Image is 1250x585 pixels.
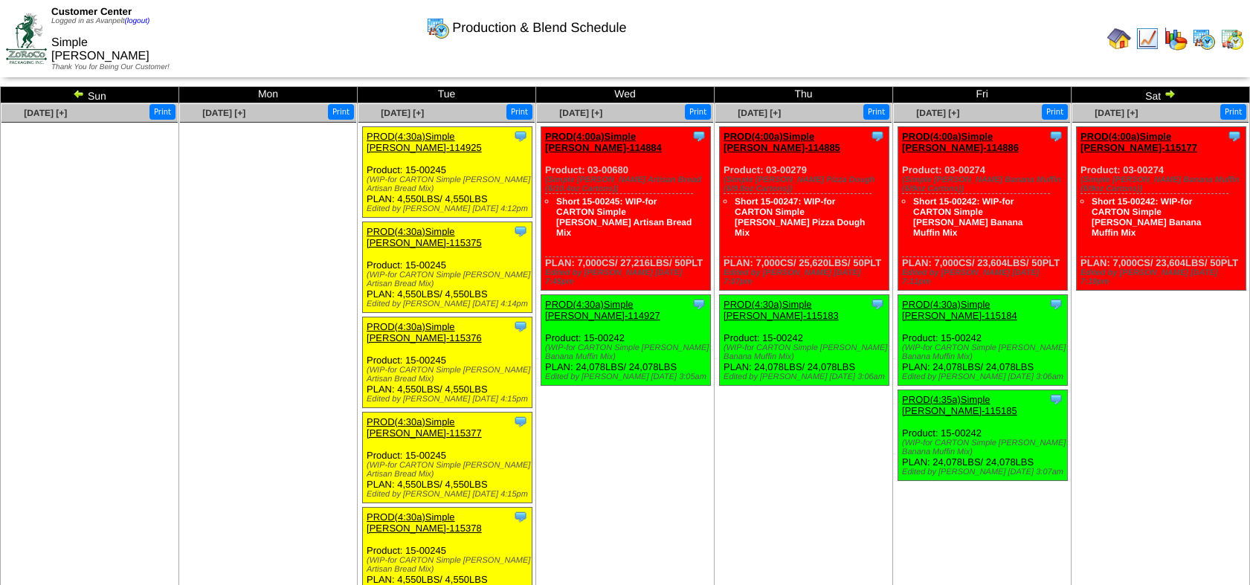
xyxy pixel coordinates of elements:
[545,175,710,193] div: (Simple [PERSON_NAME] Artisan Bread (6/10.4oz Cartons))
[1092,196,1201,238] a: Short 15-00242: WIP-for CARTON Simple [PERSON_NAME] Banana Muffin Mix
[367,511,482,534] a: PROD(4:30a)Simple [PERSON_NAME]-115378
[898,127,1068,291] div: Product: 03-00274 PLAN: 7,000CS / 23,604LBS / 50PLT
[1164,27,1188,51] img: graph.gif
[1164,88,1176,100] img: arrowright.gif
[898,390,1068,481] div: Product: 15-00242 PLAN: 24,078LBS / 24,078LBS
[363,222,532,313] div: Product: 15-00245 PLAN: 4,550LBS / 4,550LBS
[426,16,450,39] img: calendarprod.gif
[720,127,889,291] div: Product: 03-00279 PLAN: 7,000CS / 25,620LBS / 50PLT
[1072,87,1250,103] td: Sat
[863,104,889,120] button: Print
[367,366,532,384] div: (WIP-for CARTON Simple [PERSON_NAME] Artisan Bread Mix)
[1048,129,1063,143] img: Tooltip
[363,413,532,503] div: Product: 15-00245 PLAN: 4,550LBS / 4,550LBS
[1048,297,1063,311] img: Tooltip
[913,196,1022,238] a: Short 15-00242: WIP-for CARTON Simple [PERSON_NAME] Banana Muffin Mix
[1080,175,1246,193] div: (Simple [PERSON_NAME] Banana Muffin (6/9oz Cartons))
[902,131,1019,153] a: PROD(4:00a)Simple [PERSON_NAME]-114886
[1107,27,1131,51] img: home.gif
[179,87,358,103] td: Mon
[367,416,482,439] a: PROD(4:30a)Simple [PERSON_NAME]-115377
[898,295,1068,386] div: Product: 15-00242 PLAN: 24,078LBS / 24,078LBS
[720,295,889,386] div: Product: 15-00242 PLAN: 24,078LBS / 24,078LBS
[1048,392,1063,407] img: Tooltip
[545,299,660,321] a: PROD(4:30a)Simple [PERSON_NAME]-114927
[202,108,245,118] a: [DATE] [+]
[513,414,528,429] img: Tooltip
[902,468,1067,476] div: Edited by [PERSON_NAME] [DATE] 3:07am
[916,108,959,118] a: [DATE] [+]
[545,268,710,286] div: Edited by [PERSON_NAME] [DATE] 7:45pm
[124,17,149,25] a: (logout)
[367,226,482,248] a: PROD(4:30a)Simple [PERSON_NAME]-115375
[1135,27,1159,51] img: line_graph.gif
[559,108,602,118] span: [DATE] [+]
[51,6,132,17] span: Customer Center
[1192,27,1216,51] img: calendarprod.gif
[1080,131,1197,153] a: PROD(4:00a)Simple [PERSON_NAME]-115177
[513,224,528,239] img: Tooltip
[715,87,893,103] td: Thu
[902,394,1017,416] a: PROD(4:35a)Simple [PERSON_NAME]-115185
[1095,108,1138,118] a: [DATE] [+]
[541,295,711,386] div: Product: 15-00242 PLAN: 24,078LBS / 24,078LBS
[724,268,889,286] div: Edited by [PERSON_NAME] [DATE] 7:07pm
[367,556,532,574] div: (WIP-for CARTON Simple [PERSON_NAME] Artisan Bread Mix)
[902,372,1067,381] div: Edited by [PERSON_NAME] [DATE] 3:06am
[73,88,85,100] img: arrowleft.gif
[452,20,626,36] span: Production & Blend Schedule
[513,129,528,143] img: Tooltip
[870,129,885,143] img: Tooltip
[1227,129,1242,143] img: Tooltip
[556,196,692,238] a: Short 15-00245: WIP-for CARTON Simple [PERSON_NAME] Artisan Bread Mix
[735,196,865,238] a: Short 15-00247: WIP-for CARTON Simple [PERSON_NAME] Pizza Dough Mix
[870,297,885,311] img: Tooltip
[1080,268,1246,286] div: Edited by [PERSON_NAME] [DATE] 7:19pm
[1077,127,1246,291] div: Product: 03-00274 PLAN: 7,000CS / 23,604LBS / 50PLT
[381,108,424,118] a: [DATE] [+]
[545,372,710,381] div: Edited by [PERSON_NAME] [DATE] 3:05am
[367,395,532,404] div: Edited by [PERSON_NAME] [DATE] 4:15pm
[893,87,1072,103] td: Fri
[902,268,1067,286] div: Edited by [PERSON_NAME] [DATE] 7:11pm
[1220,27,1244,51] img: calendarinout.gif
[51,17,149,25] span: Logged in as Avanpelt
[738,108,781,118] span: [DATE] [+]
[367,131,482,153] a: PROD(4:30a)Simple [PERSON_NAME]-114925
[1,87,179,103] td: Sun
[545,343,710,361] div: (WIP-for CARTON Simple [PERSON_NAME] Banana Muffin Mix)
[149,104,175,120] button: Print
[24,108,67,118] a: [DATE] [+]
[367,490,532,499] div: Edited by [PERSON_NAME] [DATE] 4:15pm
[367,461,532,479] div: (WIP-for CARTON Simple [PERSON_NAME] Artisan Bread Mix)
[6,13,47,63] img: ZoRoCo_Logo(Green%26Foil)%20jpg.webp
[358,87,536,103] td: Tue
[367,204,532,213] div: Edited by [PERSON_NAME] [DATE] 4:12pm
[724,343,889,361] div: (WIP-for CARTON Simple [PERSON_NAME] Banana Muffin Mix)
[545,131,662,153] a: PROD(4:00a)Simple [PERSON_NAME]-114884
[513,319,528,334] img: Tooltip
[902,343,1067,361] div: (WIP-for CARTON Simple [PERSON_NAME] Banana Muffin Mix)
[363,317,532,408] div: Product: 15-00245 PLAN: 4,550LBS / 4,550LBS
[724,131,840,153] a: PROD(4:00a)Simple [PERSON_NAME]-114885
[367,321,482,343] a: PROD(4:30a)Simple [PERSON_NAME]-115376
[724,299,839,321] a: PROD(4:30a)Simple [PERSON_NAME]-115183
[328,104,354,120] button: Print
[367,300,532,308] div: Edited by [PERSON_NAME] [DATE] 4:14pm
[685,104,711,120] button: Print
[51,36,149,62] span: Simple [PERSON_NAME]
[51,63,170,71] span: Thank You for Being Our Customer!
[902,175,1067,193] div: (Simple [PERSON_NAME] Banana Muffin (6/9oz Cartons))
[692,129,706,143] img: Tooltip
[692,297,706,311] img: Tooltip
[1220,104,1246,120] button: Print
[724,175,889,193] div: (Simple [PERSON_NAME] Pizza Dough (6/9.8oz Cartons))
[1042,104,1068,120] button: Print
[902,299,1017,321] a: PROD(4:30a)Simple [PERSON_NAME]-115184
[367,175,532,193] div: (WIP-for CARTON Simple [PERSON_NAME] Artisan Bread Mix)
